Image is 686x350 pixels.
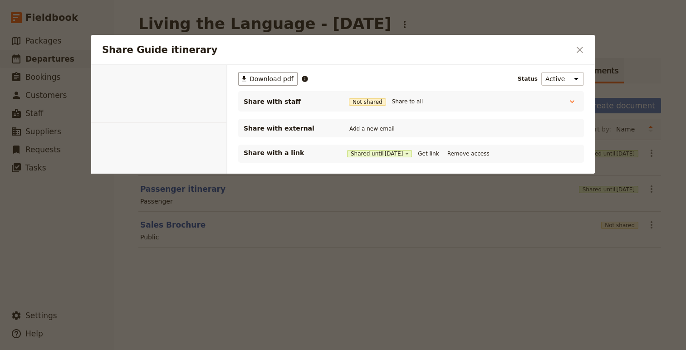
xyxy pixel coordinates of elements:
h2: Share Guide itinerary [102,43,570,57]
p: Share with a link [244,148,334,157]
span: [DATE] [385,150,403,157]
button: Add a new email [347,124,397,134]
span: Share with staff [244,97,334,106]
select: Status [541,72,584,86]
button: ​Download pdf [238,72,298,86]
span: Download pdf [250,74,294,83]
span: Status [518,75,538,83]
button: Remove access [445,149,492,159]
button: Share to all [390,97,425,107]
button: Shared until[DATE] [347,150,412,157]
button: Get link [416,149,441,159]
span: Share with external [244,124,334,133]
button: Close dialog [572,42,588,58]
span: Not shared [349,98,386,106]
